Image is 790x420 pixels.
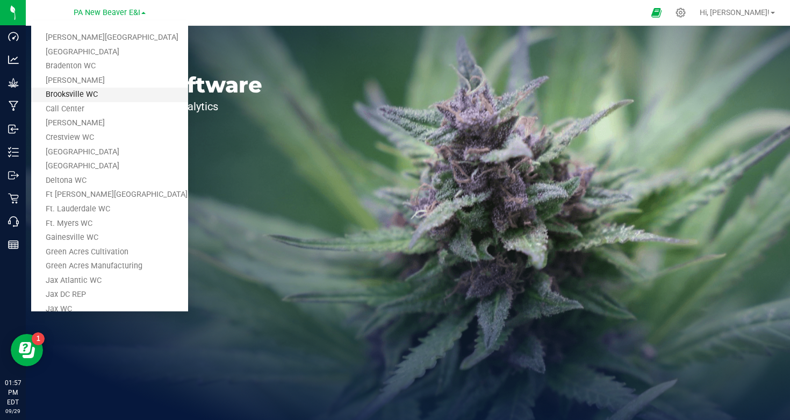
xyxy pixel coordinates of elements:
a: Ft. Myers WC [31,217,188,231]
p: 01:57 PM EDT [5,378,21,407]
a: Ft [PERSON_NAME][GEOGRAPHIC_DATA] [31,188,188,202]
span: Hi, [PERSON_NAME]! [700,8,770,17]
a: [GEOGRAPHIC_DATA] [31,45,188,60]
a: Deltona WC [31,174,188,188]
a: Brooksville WC [31,88,188,102]
a: [PERSON_NAME] [31,74,188,88]
a: [GEOGRAPHIC_DATA] [31,145,188,160]
inline-svg: Manufacturing [8,101,19,111]
iframe: Resource center unread badge [32,332,45,345]
inline-svg: Retail [8,193,19,204]
span: Open Ecommerce Menu [644,2,669,23]
a: Crestview WC [31,131,188,145]
iframe: Resource center [11,334,43,366]
inline-svg: Inbound [8,124,19,134]
a: Green Acres Manufacturing [31,259,188,274]
a: Jax DC REP [31,288,188,302]
a: Ft. Lauderdale WC [31,202,188,217]
inline-svg: Dashboard [8,31,19,42]
a: [GEOGRAPHIC_DATA] [31,159,188,174]
div: Manage settings [674,8,687,18]
span: PA New Beaver E&I [74,8,140,17]
a: Bradenton WC [31,59,188,74]
a: [PERSON_NAME] [31,116,188,131]
inline-svg: Call Center [8,216,19,227]
inline-svg: Inventory [8,147,19,158]
inline-svg: Analytics [8,54,19,65]
a: [PERSON_NAME][GEOGRAPHIC_DATA] [31,31,188,45]
a: Green Acres Cultivation [31,245,188,260]
a: Jax WC [31,302,188,317]
a: Jax Atlantic WC [31,274,188,288]
inline-svg: Reports [8,239,19,250]
inline-svg: Outbound [8,170,19,181]
a: Gainesville WC [31,231,188,245]
a: Call Center [31,102,188,117]
p: 09/29 [5,407,21,415]
inline-svg: Grow [8,77,19,88]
